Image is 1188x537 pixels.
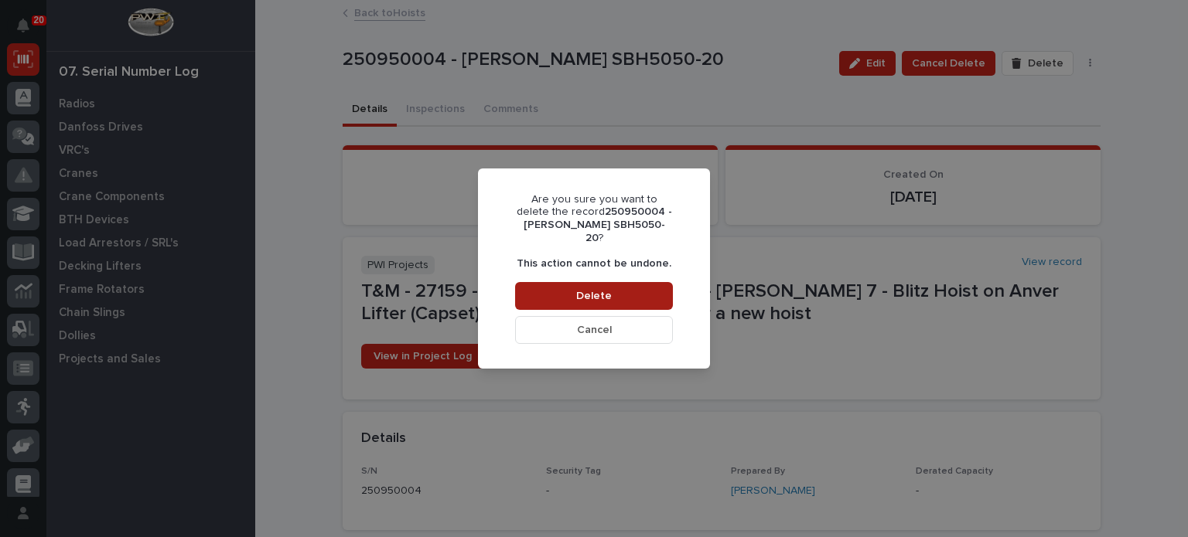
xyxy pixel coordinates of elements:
button: Delete [515,282,673,310]
b: 250950004 - [PERSON_NAME] SBH5050-20 [524,206,672,243]
p: This action cannot be undone. [517,257,671,270]
span: Delete [576,289,612,303]
button: Cancel [515,316,673,344]
span: Cancel [577,323,612,337]
p: Are you sure you want to delete the record ? [515,193,673,245]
